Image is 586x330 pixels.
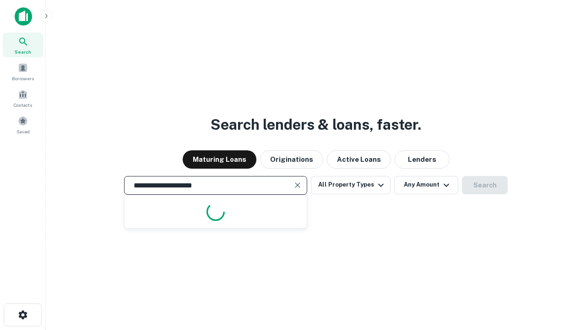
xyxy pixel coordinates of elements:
[183,150,256,169] button: Maturing Loans
[394,176,458,194] button: Any Amount
[12,75,34,82] span: Borrowers
[3,33,43,57] a: Search
[260,150,323,169] button: Originations
[540,257,586,301] iframe: Chat Widget
[327,150,391,169] button: Active Loans
[15,7,32,26] img: capitalize-icon.png
[395,150,450,169] button: Lenders
[3,112,43,137] a: Saved
[291,179,304,192] button: Clear
[14,101,32,109] span: Contacts
[3,59,43,84] a: Borrowers
[3,86,43,110] a: Contacts
[311,176,391,194] button: All Property Types
[211,114,421,136] h3: Search lenders & loans, faster.
[15,48,31,55] span: Search
[16,128,30,135] span: Saved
